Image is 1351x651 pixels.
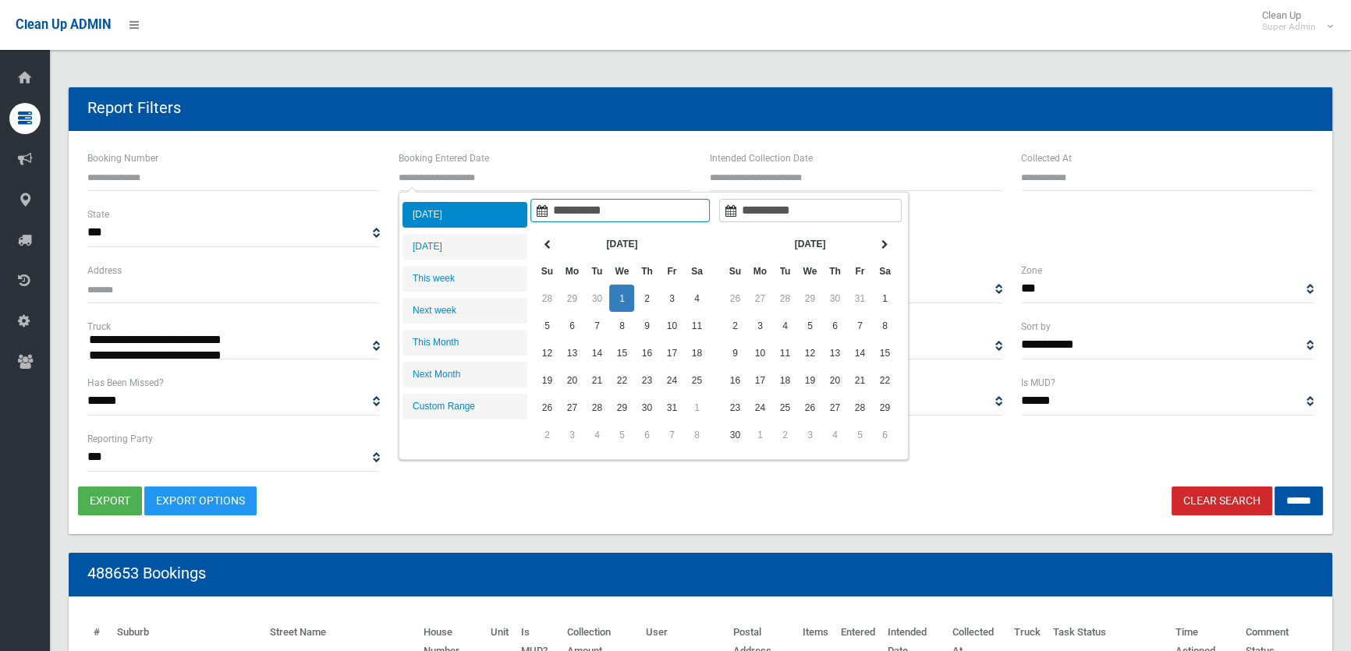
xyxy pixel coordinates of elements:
td: 4 [684,285,709,312]
td: 23 [634,366,659,394]
td: 27 [822,394,847,421]
th: Sa [684,257,709,285]
button: export [78,486,142,515]
td: 24 [659,366,684,394]
th: Th [634,257,659,285]
td: 31 [659,394,684,421]
td: 6 [634,421,659,448]
td: 4 [772,312,797,339]
th: Fr [847,257,872,285]
td: 30 [822,285,847,312]
td: 7 [847,312,872,339]
td: 17 [747,366,772,394]
li: This Month [402,330,527,356]
td: 27 [559,394,584,421]
li: Next week [402,298,527,324]
td: 21 [584,366,609,394]
td: 20 [822,366,847,394]
th: We [797,257,822,285]
td: 3 [797,421,822,448]
label: Collected At [1021,150,1072,167]
td: 7 [584,312,609,339]
td: 8 [609,312,634,339]
td: 5 [609,421,634,448]
td: 30 [584,285,609,312]
th: Fr [659,257,684,285]
label: Intended Collection Date [710,150,813,167]
td: 29 [797,285,822,312]
td: 22 [872,366,897,394]
td: 16 [722,366,747,394]
td: 6 [559,312,584,339]
td: 25 [684,366,709,394]
li: Custom Range [402,394,527,419]
td: 3 [747,312,772,339]
td: 18 [684,339,709,366]
header: 488653 Bookings [69,558,225,589]
td: 5 [797,312,822,339]
td: 27 [747,285,772,312]
th: Mo [559,257,584,285]
label: Truck [87,318,111,335]
th: Su [534,257,559,285]
td: 2 [534,421,559,448]
td: 2 [634,285,659,312]
td: 9 [634,312,659,339]
td: 28 [534,285,559,312]
td: 19 [797,366,822,394]
td: 19 [534,366,559,394]
td: 15 [872,339,897,366]
th: Tu [772,257,797,285]
td: 29 [609,394,634,421]
th: Th [822,257,847,285]
td: 29 [559,285,584,312]
td: 11 [684,312,709,339]
li: [DATE] [402,234,527,260]
td: 5 [847,421,872,448]
span: Clean Up ADMIN [16,17,111,32]
label: Address [87,262,122,279]
td: 8 [872,312,897,339]
td: 26 [722,285,747,312]
th: Sa [872,257,897,285]
span: Clean Up [1254,9,1331,33]
td: 17 [659,339,684,366]
td: 20 [559,366,584,394]
td: 3 [559,421,584,448]
td: 22 [609,366,634,394]
td: 18 [772,366,797,394]
th: We [609,257,634,285]
td: 11 [772,339,797,366]
label: Booking Entered Date [399,150,489,167]
td: 7 [659,421,684,448]
td: 21 [847,366,872,394]
td: 28 [847,394,872,421]
td: 4 [822,421,847,448]
td: 30 [634,394,659,421]
td: 9 [722,339,747,366]
td: 10 [747,339,772,366]
label: Booking Number [87,150,158,167]
td: 23 [722,394,747,421]
a: Clear Search [1172,486,1272,515]
td: 13 [822,339,847,366]
td: 4 [584,421,609,448]
td: 28 [772,285,797,312]
header: Report Filters [69,93,200,123]
td: 1 [609,285,634,312]
td: 13 [559,339,584,366]
td: 12 [534,339,559,366]
td: 15 [609,339,634,366]
td: 8 [684,421,709,448]
td: 10 [659,312,684,339]
td: 14 [847,339,872,366]
small: Super Admin [1262,21,1316,33]
th: Mo [747,257,772,285]
td: 14 [584,339,609,366]
li: This week [402,266,527,292]
td: 28 [584,394,609,421]
td: 26 [797,394,822,421]
td: 31 [847,285,872,312]
li: Next Month [402,362,527,387]
td: 12 [797,339,822,366]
